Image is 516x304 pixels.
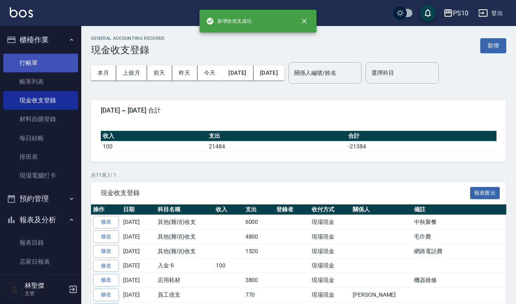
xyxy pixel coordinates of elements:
[351,204,412,215] th: 關係人
[91,65,116,80] button: 本月
[206,17,251,25] span: 新增收借支成功
[470,189,500,196] a: 報表匯出
[243,215,275,230] td: 6000
[93,274,119,287] a: 修改
[121,244,156,258] td: [DATE]
[172,65,197,80] button: 昨天
[101,189,470,197] span: 現金收支登錄
[440,5,472,22] button: PS10
[310,215,351,230] td: 現場現金
[156,273,214,288] td: 店用耗材
[480,41,506,49] a: 新增
[243,244,275,258] td: 1520
[156,230,214,244] td: 其他(雜項)收支
[207,141,346,152] td: 21484
[310,288,351,302] td: 現場現金
[121,204,156,215] th: 日期
[156,244,214,258] td: 其他(雜項)收支
[295,12,313,30] button: close
[7,281,23,297] img: Person
[475,6,506,21] button: 登出
[274,204,310,215] th: 登錄者
[25,282,66,290] h5: 林聖傑
[121,258,156,273] td: [DATE]
[91,36,165,41] h2: GENERAL ACCOUNTING RECORDS
[243,204,275,215] th: 支出
[351,288,412,302] td: [PERSON_NAME]
[254,65,284,80] button: [DATE]
[3,188,78,209] button: 預約管理
[93,230,119,243] a: 修改
[346,141,496,152] td: -21384
[121,230,156,244] td: [DATE]
[147,65,172,80] button: 前天
[480,38,506,53] button: 新增
[156,204,214,215] th: 科目名稱
[10,7,33,17] img: Logo
[121,288,156,302] td: [DATE]
[121,273,156,288] td: [DATE]
[214,258,243,273] td: 100
[346,131,496,141] th: 合計
[101,141,207,152] td: 100
[156,288,214,302] td: 員工借支
[197,65,222,80] button: 今天
[3,252,78,271] a: 店家日報表
[207,131,346,141] th: 支出
[93,216,119,228] a: 修改
[3,148,78,166] a: 排班表
[3,233,78,252] a: 報表目錄
[91,172,506,179] p: 共 11 筆, 1 / 1
[3,110,78,128] a: 材料自購登錄
[310,244,351,258] td: 現場現金
[116,65,147,80] button: 上個月
[101,131,207,141] th: 收入
[3,29,78,50] button: 櫃檯作業
[25,290,66,297] p: 主管
[310,273,351,288] td: 現場現金
[3,209,78,230] button: 報表及分析
[3,72,78,91] a: 帳單列表
[310,230,351,244] td: 現場現金
[453,8,468,18] div: PS10
[310,258,351,273] td: 現場現金
[420,5,436,21] button: save
[3,91,78,110] a: 現金收支登錄
[91,204,121,215] th: 操作
[470,187,500,200] button: 報表匯出
[91,44,165,56] h3: 現金收支登錄
[243,230,275,244] td: 4800
[222,65,253,80] button: [DATE]
[156,215,214,230] td: 其他(雜項)收支
[101,106,496,115] span: [DATE] ~ [DATE] 合計
[93,245,119,258] a: 修改
[3,129,78,148] a: 每日結帳
[3,54,78,72] a: 打帳單
[3,271,78,290] a: 互助日報表
[310,204,351,215] th: 收付方式
[243,273,275,288] td: 3800
[93,289,119,301] a: 修改
[156,258,214,273] td: 入金卡
[214,204,243,215] th: 收入
[3,166,78,185] a: 現場電腦打卡
[121,215,156,230] td: [DATE]
[243,288,275,302] td: 770
[93,260,119,272] a: 修改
